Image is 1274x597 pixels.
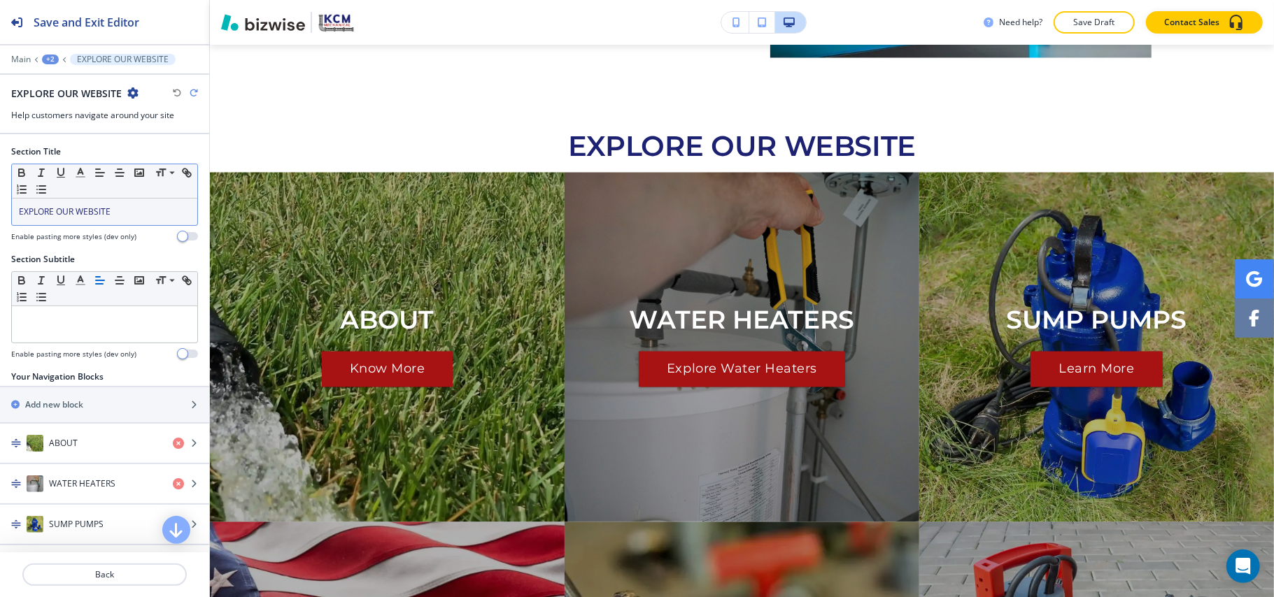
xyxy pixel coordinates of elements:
h2: Section Title [11,145,61,158]
img: Drag [11,479,21,489]
h4: SUMP PUMPS [49,518,104,531]
h2: Section Subtitle [11,253,75,266]
div: Open Intercom Messenger [1226,549,1260,583]
button: Know More [322,352,453,388]
p: ABOUT [340,307,434,335]
h2: Save and Exit Editor [34,14,139,31]
h2: Your Navigation Blocks [11,371,104,383]
button: Save Draft [1054,11,1135,34]
button: Main [11,55,31,64]
h2: Add new block [25,398,83,411]
p: EXPLORE OUR WEBSITE [77,55,169,64]
h4: Enable pasting more styles (dev only) [11,349,136,359]
h4: WATER HEATERS [49,477,115,490]
button: Back [22,563,187,586]
h3: Help customers navigate around your site [11,109,198,122]
span: EXPLORE OUR WEBSITE [568,129,916,163]
p: Contact Sales [1164,16,1219,29]
p: WATER HEATERS [630,307,855,335]
button: +2 [42,55,59,64]
img: Drag [11,519,21,529]
p: Back [24,568,185,581]
h2: EXPLORE OUR WEBSITE [11,86,122,101]
button: Explore Water Heaters [639,352,845,388]
img: Bizwise Logo [221,14,305,31]
button: EXPLORE OUR WEBSITE [70,54,176,65]
img: Drag [11,438,21,448]
a: Social media link to google account [1235,259,1274,298]
h4: ABOUT [49,437,78,449]
button: Contact Sales [1146,11,1263,34]
span: EXPLORE OUR WEBSITE [19,206,111,217]
h4: Enable pasting more styles (dev only) [11,231,136,242]
h3: Need help? [999,16,1042,29]
button: Learn More [1031,352,1162,388]
p: Save Draft [1072,16,1117,29]
a: Social media link to facebook account [1235,298,1274,338]
img: Your Logo [318,13,355,31]
p: SUMP PUMPS [1007,307,1187,335]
